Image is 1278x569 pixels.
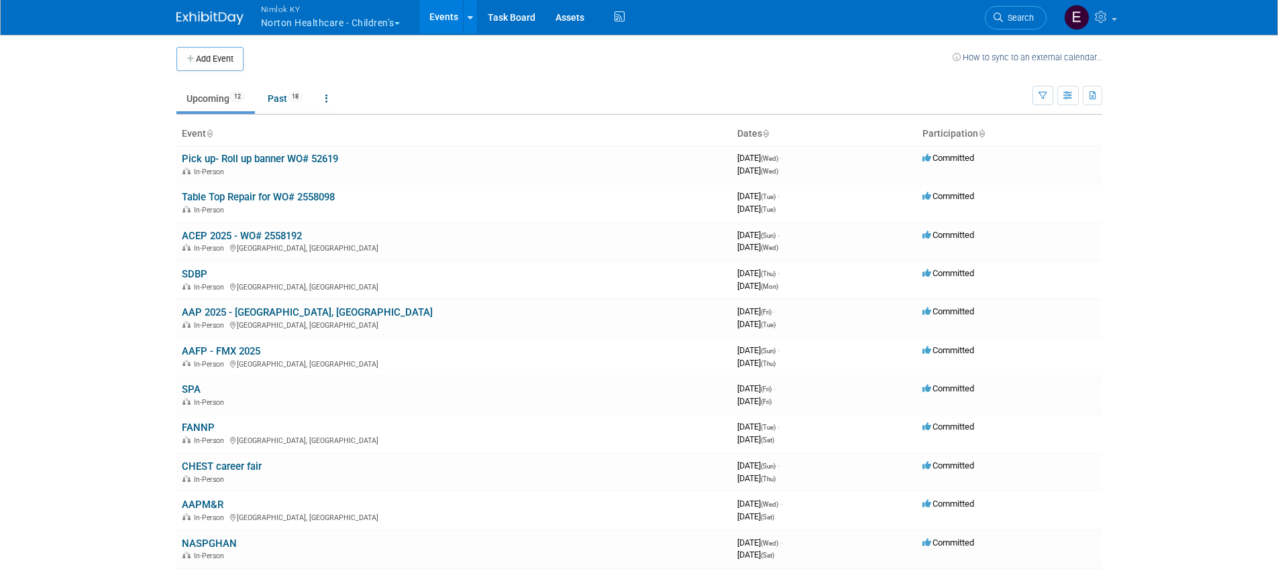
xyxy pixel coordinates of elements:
[176,86,255,111] a: Upcoming12
[182,230,302,242] a: ACEP 2025 - WO# 2558192
[737,242,778,252] span: [DATE]
[985,6,1047,29] a: Search
[922,383,974,393] span: Committed
[194,436,228,445] span: In-Person
[194,513,228,522] span: In-Person
[761,398,771,405] span: (Fri)
[780,538,782,548] span: -
[182,358,727,369] div: [GEOGRAPHIC_DATA], [GEOGRAPHIC_DATA]
[774,383,776,393] span: -
[761,168,778,175] span: (Wed)
[761,347,776,355] span: (Sun)
[922,268,974,278] span: Committed
[182,552,191,558] img: In-Person Event
[778,191,780,201] span: -
[176,47,244,71] button: Add Event
[737,319,776,329] span: [DATE]
[978,128,985,139] a: Sort by Participation Type
[194,398,228,407] span: In-Person
[761,513,774,521] span: (Sat)
[737,204,776,214] span: [DATE]
[953,52,1102,62] a: How to sync to an external calendar...
[922,230,974,240] span: Committed
[182,345,260,357] a: AAFP - FMX 2025
[761,244,778,251] span: (Wed)
[737,191,780,201] span: [DATE]
[737,383,776,393] span: [DATE]
[194,244,228,253] span: In-Person
[778,230,780,240] span: -
[194,552,228,560] span: In-Person
[737,460,780,470] span: [DATE]
[737,538,782,548] span: [DATE]
[737,396,771,406] span: [DATE]
[761,360,776,367] span: (Thu)
[761,321,776,328] span: (Tue)
[761,501,778,508] span: (Wed)
[182,460,262,472] a: CHEST career fair
[761,540,778,547] span: (Wed)
[737,358,776,368] span: [DATE]
[182,319,727,330] div: [GEOGRAPHIC_DATA], [GEOGRAPHIC_DATA]
[194,360,228,369] span: In-Person
[780,153,782,163] span: -
[922,499,974,509] span: Committed
[778,460,780,470] span: -
[737,345,780,355] span: [DATE]
[194,283,228,292] span: In-Person
[1064,5,1089,30] img: Elizabeth Griffin
[182,153,338,165] a: Pick up- Roll up banner WO# 52619
[761,283,778,290] span: (Mon)
[194,475,228,484] span: In-Person
[922,422,974,432] span: Committed
[737,511,774,521] span: [DATE]
[182,360,191,367] img: In-Person Event
[737,550,774,560] span: [DATE]
[778,345,780,355] span: -
[182,434,727,445] div: [GEOGRAPHIC_DATA], [GEOGRAPHIC_DATA]
[737,166,778,176] span: [DATE]
[737,230,780,240] span: [DATE]
[176,123,732,145] th: Event
[761,232,776,239] span: (Sun)
[762,128,769,139] a: Sort by Start Date
[922,153,974,163] span: Committed
[261,2,400,16] span: Nimlok KY
[737,473,776,483] span: [DATE]
[761,155,778,162] span: (Wed)
[922,538,974,548] span: Committed
[182,321,191,328] img: In-Person Event
[922,306,974,316] span: Committed
[774,306,776,316] span: -
[182,206,191,212] img: In-Person Event
[780,499,782,509] span: -
[761,424,776,431] span: (Tue)
[182,475,191,482] img: In-Person Event
[182,538,237,550] a: NASPGHAN
[737,153,782,163] span: [DATE]
[761,206,776,213] span: (Tue)
[778,422,780,432] span: -
[778,268,780,278] span: -
[194,321,228,330] span: In-Person
[206,128,213,139] a: Sort by Event Name
[288,92,303,102] span: 18
[922,460,974,470] span: Committed
[737,281,778,291] span: [DATE]
[761,552,774,559] span: (Sat)
[737,268,780,278] span: [DATE]
[761,270,776,277] span: (Thu)
[182,383,201,395] a: SPA
[182,398,191,405] img: In-Person Event
[194,206,228,214] span: In-Person
[737,499,782,509] span: [DATE]
[182,191,335,203] a: Table Top Repair for WO# 2558098
[761,308,771,316] span: (Fri)
[732,123,917,145] th: Dates
[1003,13,1034,23] span: Search
[761,436,774,444] span: (Sat)
[182,242,727,253] div: [GEOGRAPHIC_DATA], [GEOGRAPHIC_DATA]
[182,499,223,511] a: AAPM&R
[258,86,313,111] a: Past18
[182,422,215,434] a: FANNP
